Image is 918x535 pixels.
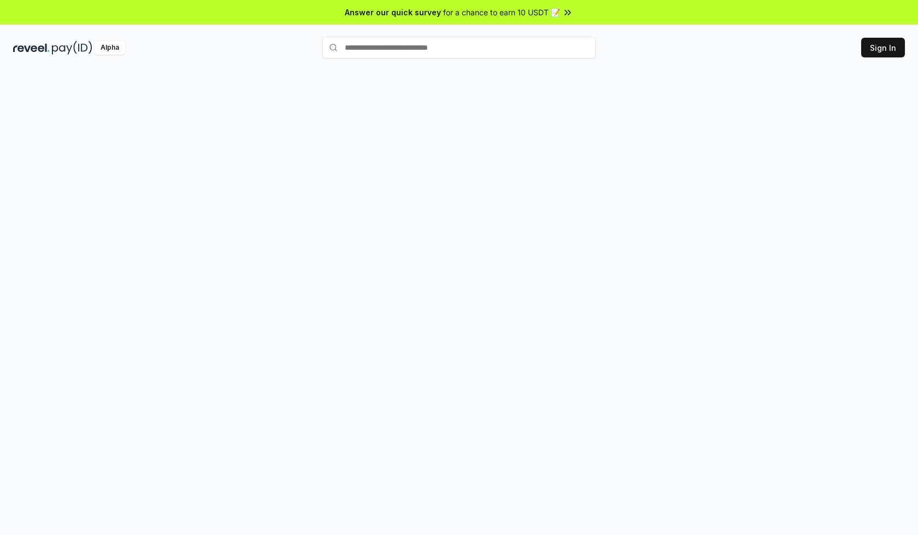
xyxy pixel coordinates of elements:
[95,41,125,55] div: Alpha
[13,41,50,55] img: reveel_dark
[861,38,905,57] button: Sign In
[345,7,441,18] span: Answer our quick survey
[52,41,92,55] img: pay_id
[443,7,560,18] span: for a chance to earn 10 USDT 📝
